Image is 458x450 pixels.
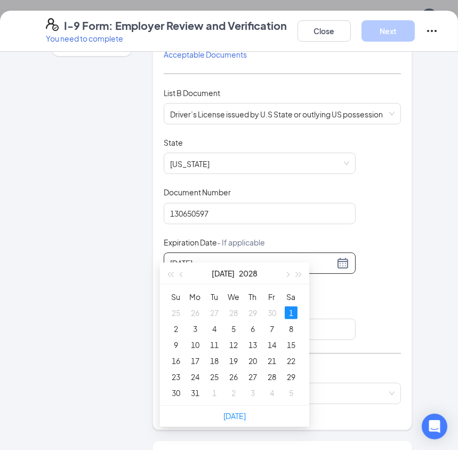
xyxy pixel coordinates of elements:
[205,289,224,305] th: Tu
[239,263,258,284] button: 2028
[186,321,205,337] td: 2028-07-03
[246,322,259,335] div: 6
[243,289,262,305] th: Th
[212,263,235,284] button: [DATE]
[227,354,240,367] div: 19
[223,411,246,421] a: [DATE]
[227,370,240,383] div: 26
[262,337,282,353] td: 2028-07-14
[282,305,301,321] td: 2028-07-01
[208,370,221,383] div: 25
[227,322,240,335] div: 5
[170,104,395,124] span: Driver’s License issued by U.S State or outlying US possession
[217,238,265,247] span: - If applicable
[205,321,224,337] td: 2028-07-04
[285,306,298,319] div: 1
[285,370,298,383] div: 29
[166,321,186,337] td: 2028-07-02
[227,386,240,399] div: 2
[246,306,259,319] div: 29
[285,386,298,399] div: 5
[246,354,259,367] div: 20
[243,305,262,321] td: 2028-06-29
[166,305,186,321] td: 2028-06-25
[205,369,224,385] td: 2028-07-25
[205,337,224,353] td: 2028-07-11
[282,385,301,401] td: 2028-08-05
[243,321,262,337] td: 2028-07-06
[189,386,202,399] div: 31
[262,321,282,337] td: 2028-07-07
[46,18,59,31] svg: FormI9EVerifyIcon
[266,386,278,399] div: 4
[189,370,202,383] div: 24
[208,322,221,335] div: 4
[164,137,183,148] span: State
[166,337,186,353] td: 2028-07-09
[164,237,265,248] span: Expiration Date
[166,369,186,385] td: 2028-07-23
[186,305,205,321] td: 2028-06-26
[224,321,243,337] td: 2028-07-05
[262,305,282,321] td: 2028-06-30
[208,306,221,319] div: 27
[166,385,186,401] td: 2028-07-30
[262,289,282,305] th: Fr
[205,353,224,369] td: 2028-07-18
[189,338,202,351] div: 10
[361,20,415,42] button: Next
[208,338,221,351] div: 11
[170,322,182,335] div: 2
[285,322,298,335] div: 8
[298,20,351,42] button: Close
[164,88,220,98] span: List B Document
[189,354,202,367] div: 17
[285,338,298,351] div: 15
[170,257,334,269] input: 07/01/2028
[170,386,182,399] div: 30
[262,385,282,401] td: 2028-08-04
[243,337,262,353] td: 2028-07-13
[227,306,240,319] div: 28
[246,370,259,383] div: 27
[224,385,243,401] td: 2028-08-02
[46,33,287,44] p: You need to complete
[170,338,182,351] div: 9
[64,18,287,33] h4: I-9 Form: Employer Review and Verification
[282,321,301,337] td: 2028-07-08
[243,353,262,369] td: 2028-07-20
[170,306,182,319] div: 25
[186,385,205,401] td: 2028-07-31
[164,187,231,198] span: Document Number
[266,322,278,335] div: 7
[189,322,202,335] div: 3
[186,369,205,385] td: 2028-07-24
[205,305,224,321] td: 2028-06-27
[186,289,205,305] th: Mo
[227,338,240,351] div: 12
[224,369,243,385] td: 2028-07-26
[170,370,182,383] div: 23
[224,305,243,321] td: 2028-06-28
[170,354,182,367] div: 16
[243,385,262,401] td: 2028-08-03
[166,353,186,369] td: 2028-07-16
[224,289,243,305] th: We
[266,354,278,367] div: 21
[262,353,282,369] td: 2028-07-21
[246,338,259,351] div: 13
[282,289,301,305] th: Sa
[246,386,259,399] div: 3
[266,306,278,319] div: 30
[205,385,224,401] td: 2028-08-01
[189,306,202,319] div: 26
[422,414,447,439] div: Open Intercom Messenger
[224,353,243,369] td: 2028-07-19
[166,289,186,305] th: Su
[224,337,243,353] td: 2028-07-12
[266,338,278,351] div: 14
[208,386,221,399] div: 1
[282,353,301,369] td: 2028-07-22
[425,25,438,37] svg: Ellipses
[186,353,205,369] td: 2028-07-17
